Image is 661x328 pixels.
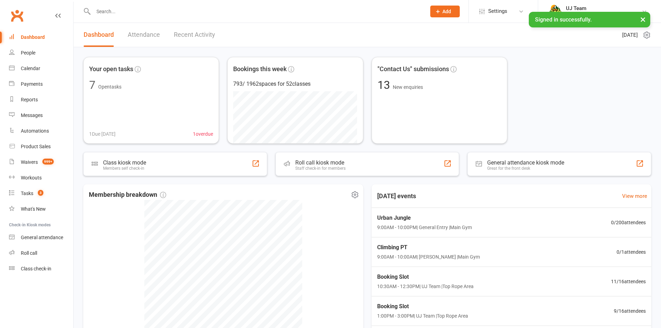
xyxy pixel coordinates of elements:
[9,245,73,261] a: Roll call
[21,66,40,71] div: Calendar
[21,250,37,256] div: Roll call
[393,84,423,90] span: New enquiries
[89,130,116,138] span: 1 Due [DATE]
[9,261,73,277] a: Class kiosk mode
[21,97,38,102] div: Reports
[98,84,121,90] span: Open tasks
[377,224,472,231] span: 9:00AM - 10:00PM | General Entry | Main Gym
[9,108,73,123] a: Messages
[9,45,73,61] a: People
[637,12,649,27] button: ×
[377,213,472,222] span: Urban Jungle
[21,175,42,180] div: Workouts
[21,235,63,240] div: General attendance
[377,272,474,281] span: Booking Slot
[377,283,474,290] span: 10:30AM - 12:30PM | UJ Team | Top Rope Area
[38,190,43,196] span: 3
[9,30,73,45] a: Dashboard
[430,6,460,17] button: Add
[295,166,346,171] div: Staff check-in for members
[9,123,73,139] a: Automations
[21,112,43,118] div: Messages
[378,64,449,74] span: "Contact Us" submissions
[9,201,73,217] a: What's New
[8,7,26,24] a: Clubworx
[9,76,73,92] a: Payments
[89,64,133,74] span: Your open tasks
[617,248,646,256] span: 0 / 1 attendees
[549,5,562,18] img: thumb_image1578111135.png
[622,31,638,39] span: [DATE]
[174,23,215,47] a: Recent Activity
[487,159,564,166] div: General attendance kiosk mode
[488,3,507,19] span: Settings
[21,266,51,271] div: Class check-in
[377,302,468,311] span: Booking Slot
[9,92,73,108] a: Reports
[372,190,422,202] h3: [DATE] events
[377,312,468,320] span: 1:00PM - 3:00PM | UJ Team | Top Rope Area
[9,154,73,170] a: Waivers 999+
[233,64,287,74] span: Bookings this week
[535,16,592,23] span: Signed in successfully.
[622,192,647,200] a: View more
[9,230,73,245] a: General attendance kiosk mode
[614,307,646,315] span: 9 / 16 attendees
[89,79,95,91] div: 7
[378,78,393,92] span: 13
[566,5,642,11] div: UJ Team
[566,11,642,18] div: Urban Jungle Indoor Rock Climbing
[611,278,646,285] span: 11 / 16 attendees
[128,23,160,47] a: Attendance
[21,128,49,134] div: Automations
[103,166,146,171] div: Members self check-in
[103,159,146,166] div: Class kiosk mode
[611,219,646,226] span: 0 / 200 attendees
[21,159,38,165] div: Waivers
[21,81,43,87] div: Payments
[42,159,54,165] span: 999+
[21,34,45,40] div: Dashboard
[442,9,451,14] span: Add
[21,191,33,196] div: Tasks
[295,159,346,166] div: Roll call kiosk mode
[21,50,35,56] div: People
[487,166,564,171] div: Great for the front desk
[84,23,114,47] a: Dashboard
[193,130,213,138] span: 1 overdue
[377,243,480,252] span: Climbing PT
[9,186,73,201] a: Tasks 3
[21,206,46,212] div: What's New
[377,253,480,261] span: 9:00AM - 10:00AM | [PERSON_NAME] | Main Gym
[91,7,421,16] input: Search...
[9,61,73,76] a: Calendar
[9,170,73,186] a: Workouts
[89,190,166,200] span: Membership breakdown
[9,139,73,154] a: Product Sales
[233,79,357,89] div: 793 / 1962 spaces for 52 classes
[21,144,51,149] div: Product Sales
